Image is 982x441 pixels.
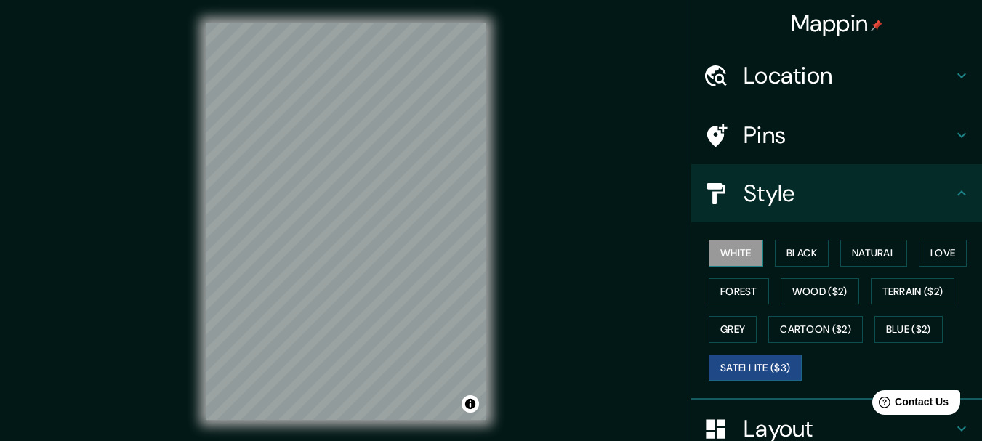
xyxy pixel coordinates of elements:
[874,316,943,343] button: Blue ($2)
[744,179,953,208] h4: Style
[775,240,829,267] button: Black
[709,316,757,343] button: Grey
[709,278,769,305] button: Forest
[919,240,967,267] button: Love
[840,240,907,267] button: Natural
[791,9,883,38] h4: Mappin
[462,395,479,413] button: Toggle attribution
[871,278,955,305] button: Terrain ($2)
[206,23,486,420] canvas: Map
[853,384,966,425] iframe: Help widget launcher
[744,121,953,150] h4: Pins
[781,278,859,305] button: Wood ($2)
[744,61,953,90] h4: Location
[709,240,763,267] button: White
[709,355,802,381] button: Satellite ($3)
[768,316,863,343] button: Cartoon ($2)
[871,20,882,31] img: pin-icon.png
[691,164,982,222] div: Style
[691,106,982,164] div: Pins
[691,46,982,105] div: Location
